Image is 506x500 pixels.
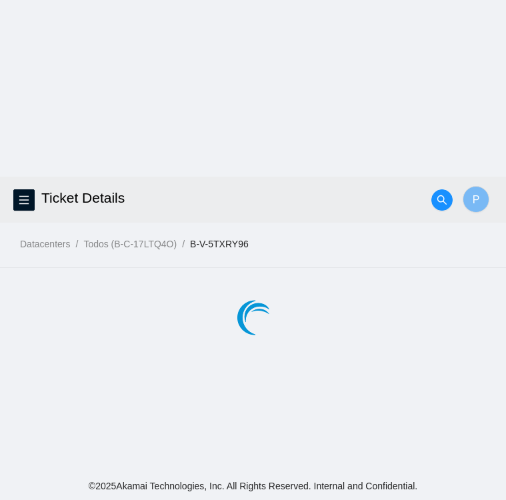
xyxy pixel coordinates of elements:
span: / [182,239,185,249]
h2: Ticket Details [41,177,377,219]
span: P [473,191,480,208]
button: P [463,186,489,213]
button: search [431,189,453,211]
button: menu [13,189,35,211]
span: menu [14,195,34,205]
span: / [75,239,78,249]
span: search [432,195,452,205]
a: Todos (B-C-17LTQ4O) [83,239,177,249]
a: Datacenters [20,239,70,249]
a: B-V-5TXRY96 [190,239,249,249]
